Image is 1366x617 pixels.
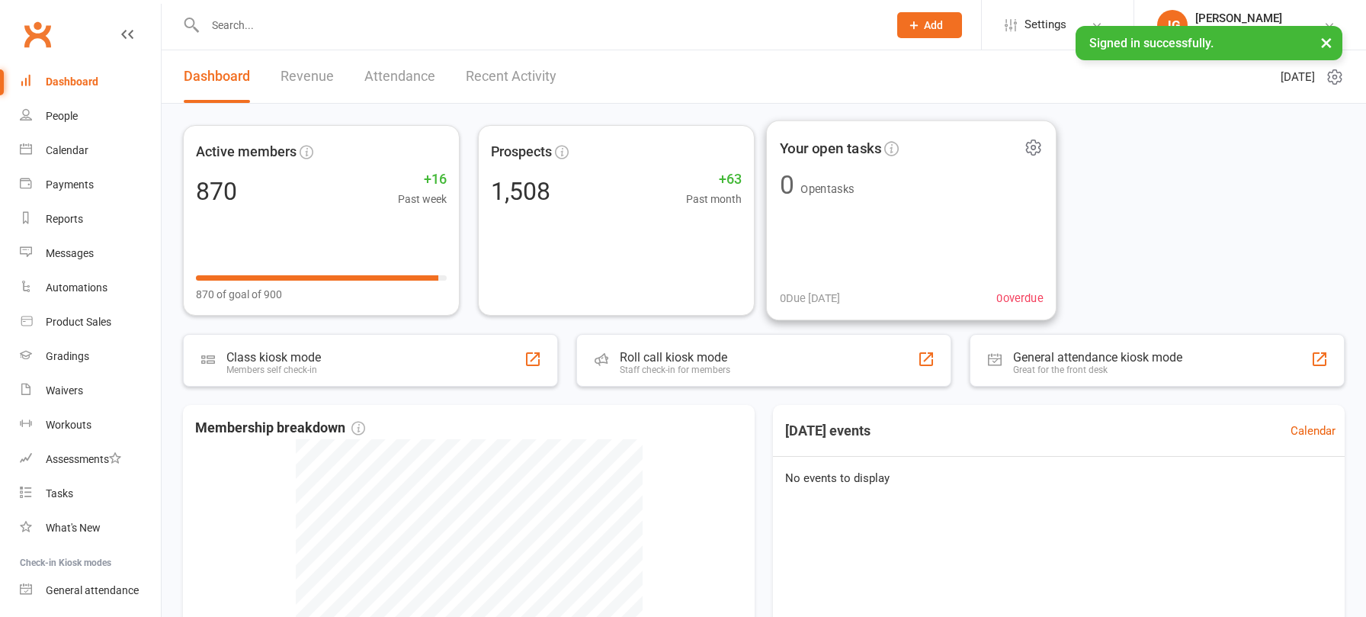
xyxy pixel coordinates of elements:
[226,350,321,365] div: Class kiosk mode
[620,365,730,375] div: Staff check-in for members
[780,172,794,198] div: 0
[800,182,854,195] span: Open tasks
[398,191,447,207] span: Past week
[200,14,877,36] input: Search...
[924,19,943,31] span: Add
[46,178,94,191] div: Payments
[46,384,83,397] div: Waivers
[196,179,237,204] div: 870
[20,65,161,99] a: Dashboard
[1157,10,1188,40] div: JG
[1195,25,1323,39] div: Bujutsu Martial Arts Centre
[1313,26,1340,59] button: ×
[686,191,742,207] span: Past month
[1195,11,1323,25] div: [PERSON_NAME]
[46,76,98,88] div: Dashboard
[20,408,161,442] a: Workouts
[46,487,73,500] div: Tasks
[226,365,321,375] div: Members self check-in
[46,584,139,596] div: General attendance
[46,247,94,259] div: Messages
[46,419,91,431] div: Workouts
[996,289,1043,307] span: 0 overdue
[18,15,56,53] a: Clubworx
[20,236,161,271] a: Messages
[20,305,161,339] a: Product Sales
[491,179,550,204] div: 1,508
[773,417,883,445] h3: [DATE] events
[897,12,962,38] button: Add
[46,522,101,534] div: What's New
[195,417,365,439] span: Membership breakdown
[20,133,161,168] a: Calendar
[20,168,161,202] a: Payments
[20,574,161,608] a: General attendance kiosk mode
[196,141,297,163] span: Active members
[20,374,161,408] a: Waivers
[1024,8,1066,42] span: Settings
[1089,36,1214,50] span: Signed in successfully.
[20,202,161,236] a: Reports
[1013,365,1182,375] div: Great for the front desk
[20,271,161,305] a: Automations
[46,350,89,362] div: Gradings
[780,137,881,159] span: Your open tasks
[46,213,83,225] div: Reports
[364,50,435,103] a: Attendance
[20,99,161,133] a: People
[398,169,447,191] span: +16
[281,50,334,103] a: Revenue
[196,286,282,303] span: 870 of goal of 900
[46,144,88,156] div: Calendar
[1291,422,1336,440] a: Calendar
[184,50,250,103] a: Dashboard
[1013,350,1182,365] div: General attendance kiosk mode
[46,281,107,294] div: Automations
[46,453,121,465] div: Assessments
[20,339,161,374] a: Gradings
[46,110,78,122] div: People
[1281,68,1315,86] span: [DATE]
[466,50,556,103] a: Recent Activity
[780,289,841,307] span: 0 Due [DATE]
[20,442,161,477] a: Assessments
[686,169,742,191] span: +63
[46,316,111,328] div: Product Sales
[20,511,161,545] a: What's New
[620,350,730,365] div: Roll call kiosk mode
[491,141,552,163] span: Prospects
[767,457,1351,500] div: No events to display
[20,477,161,511] a: Tasks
